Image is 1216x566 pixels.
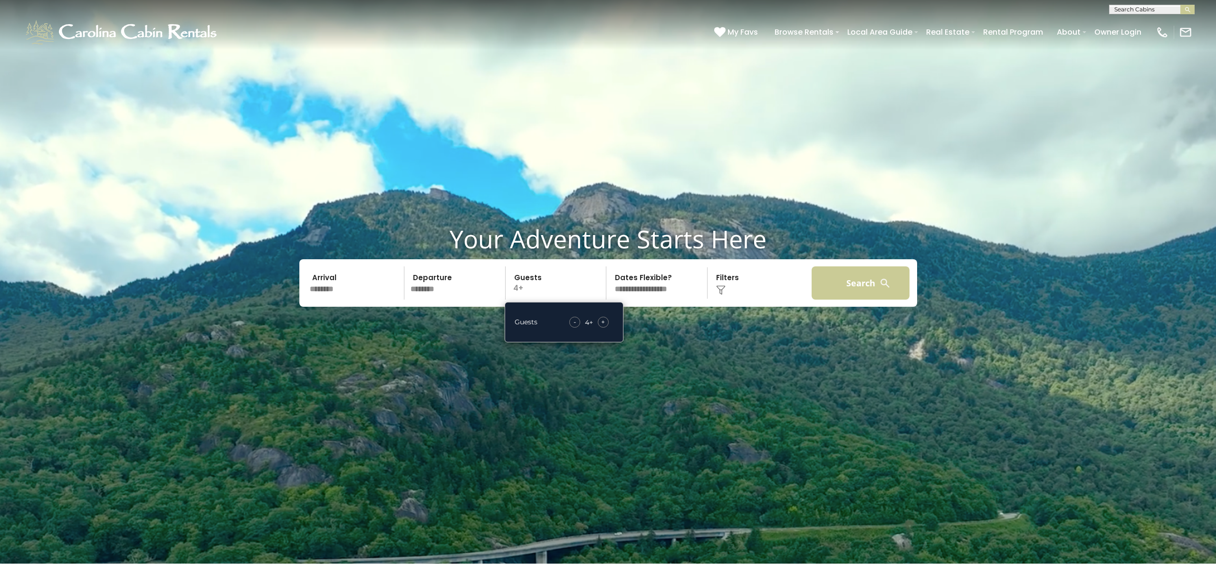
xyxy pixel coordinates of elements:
span: My Favs [728,26,758,38]
img: White-1-1-2.png [24,18,221,47]
span: - [574,317,576,327]
img: phone-regular-white.png [1156,26,1169,39]
img: filter--v1.png [716,285,726,295]
a: Owner Login [1090,24,1146,40]
img: mail-regular-white.png [1179,26,1192,39]
a: Rental Program [978,24,1048,40]
div: + [565,317,613,328]
div: 4 [585,318,589,327]
span: + [601,317,605,327]
button: Search [812,266,910,300]
a: Browse Rentals [770,24,838,40]
a: My Favs [714,26,760,38]
h5: Guests [515,319,537,326]
img: search-regular-white.png [879,277,891,289]
p: 4+ [508,266,606,300]
a: About [1052,24,1085,40]
a: Local Area Guide [843,24,917,40]
h1: Your Adventure Starts Here [7,224,1209,254]
a: Real Estate [921,24,974,40]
